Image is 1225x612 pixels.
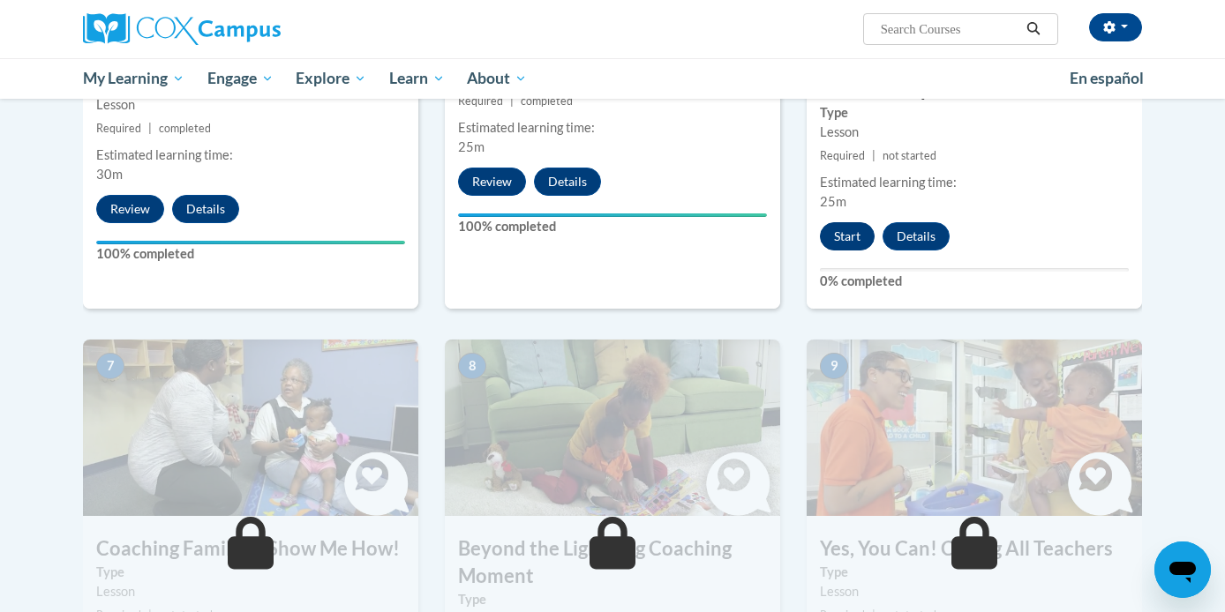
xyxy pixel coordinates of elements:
span: not started [883,149,936,162]
button: Details [172,195,239,223]
a: About [456,58,539,99]
span: 25m [820,194,846,209]
a: Explore [284,58,378,99]
img: Course Image [445,340,780,516]
a: Engage [196,58,285,99]
div: Your progress [458,213,767,217]
span: Explore [296,68,366,89]
div: Estimated learning time: [458,118,767,138]
span: 8 [458,353,486,379]
div: Estimated learning time: [820,173,1129,192]
label: Type [458,590,767,609]
span: completed [521,94,573,108]
button: Start [820,222,875,250]
button: Search [1020,19,1047,40]
div: Your progress [96,241,405,244]
input: Search Courses [879,19,1020,40]
iframe: Button to launch messaging window [1154,541,1211,598]
label: 100% completed [96,244,405,264]
span: En español [1070,69,1144,87]
div: Lesson [96,582,405,601]
img: Course Image [83,340,418,516]
label: Type [820,563,1129,582]
span: completed [159,122,211,135]
img: Cox Campus [83,13,281,45]
label: Type [96,563,405,582]
button: Account Settings [1089,13,1142,41]
span: 30m [96,167,123,182]
button: Review [96,195,164,223]
span: About [467,68,527,89]
img: Course Image [807,340,1142,516]
div: Lesson [820,123,1129,142]
a: Cox Campus [83,13,418,45]
span: My Learning [83,68,184,89]
span: | [510,94,514,108]
span: 9 [820,353,848,379]
h3: Coaching Families? Show Me How! [83,535,418,563]
button: Details [534,168,601,196]
span: | [148,122,152,135]
button: Review [458,168,526,196]
span: Required [458,94,503,108]
span: Learn [389,68,445,89]
a: Learn [378,58,456,99]
a: En español [1058,60,1155,97]
span: 25m [458,139,485,154]
span: Engage [207,68,274,89]
h3: Yes, You Can! Calling All Teachers [807,535,1142,563]
div: Main menu [56,58,1169,99]
label: 100% completed [458,217,767,236]
label: 0% completed [820,272,1129,291]
button: Details [883,222,950,250]
h3: Beyond the Lightning Coaching Moment [445,535,780,590]
span: Required [820,149,865,162]
div: Lesson [820,582,1129,601]
span: | [872,149,876,162]
span: Required [96,122,141,135]
div: Estimated learning time: [96,146,405,165]
span: 7 [96,353,124,379]
div: Lesson [96,95,405,115]
label: Type [820,103,1129,123]
a: My Learning [71,58,196,99]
